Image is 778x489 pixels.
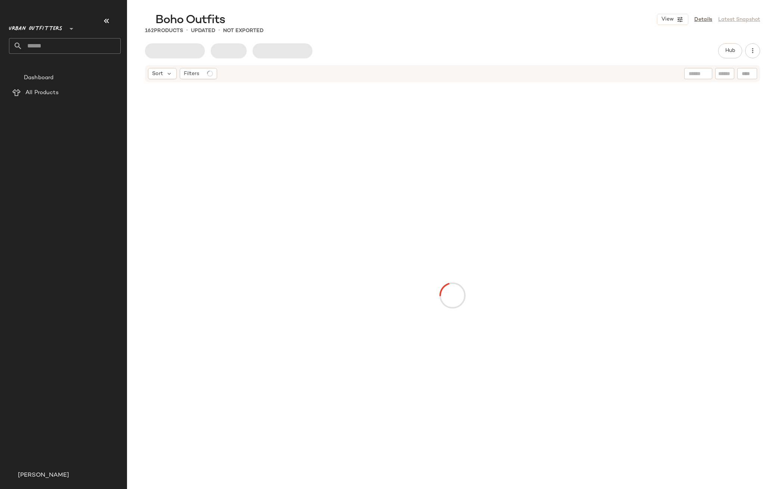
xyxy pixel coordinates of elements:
p: updated [191,27,215,35]
div: Products [145,27,183,35]
span: Urban Outfitters [9,20,62,34]
span: • [186,26,188,35]
button: Hub [718,43,742,58]
button: View [657,14,688,25]
span: All Products [25,89,59,97]
span: 162 [145,28,154,34]
span: Sort [152,70,163,78]
span: Boho Outfits [155,13,225,28]
p: Not Exported [223,27,263,35]
span: [PERSON_NAME] [18,471,69,480]
span: Dashboard [24,74,53,82]
span: Hub [725,48,735,54]
span: Filters [184,70,199,78]
span: • [218,26,220,35]
a: Details [694,16,712,24]
span: View [661,16,674,22]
